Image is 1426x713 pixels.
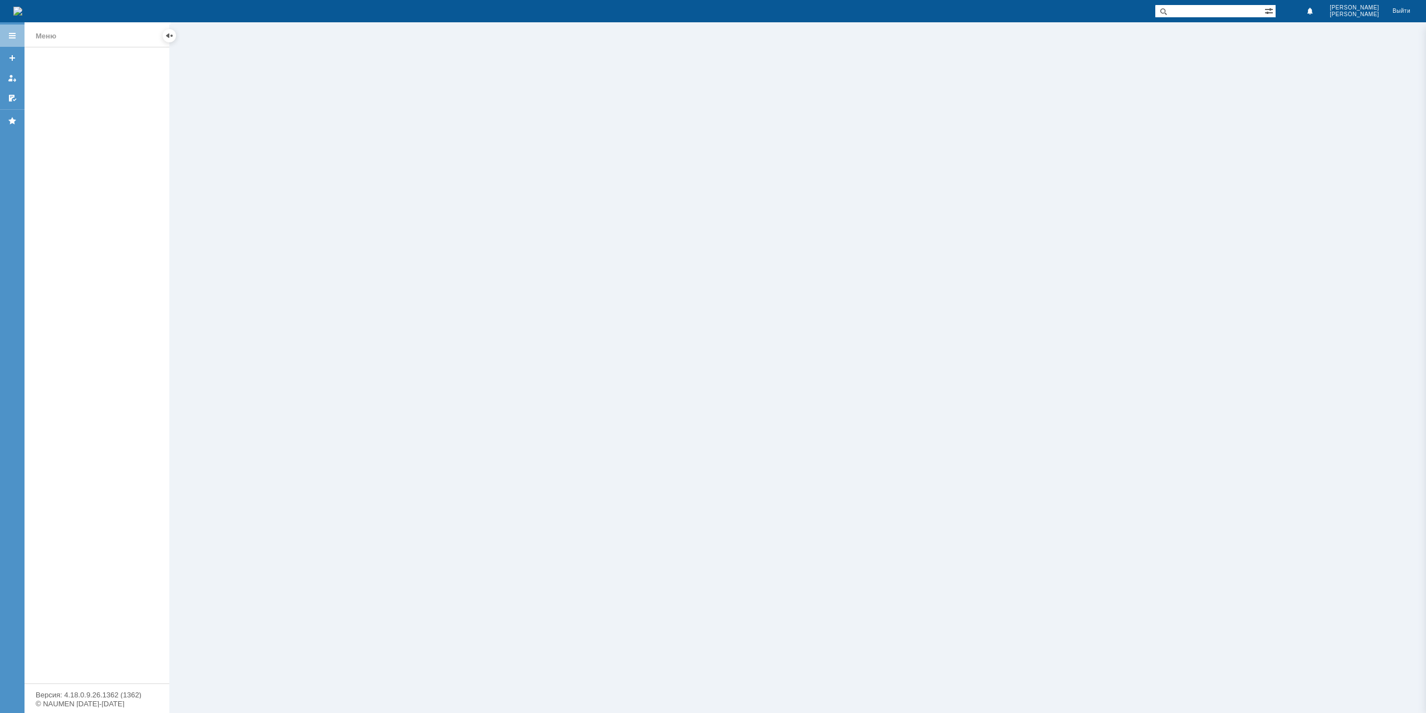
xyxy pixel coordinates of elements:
[36,691,158,699] div: Версия: 4.18.0.9.26.1362 (1362)
[1330,11,1379,18] span: [PERSON_NAME]
[1264,5,1276,16] span: Расширенный поиск
[36,30,56,43] div: Меню
[13,7,22,16] a: Перейти на домашнюю страницу
[13,7,22,16] img: logo
[163,29,176,42] div: Скрыть меню
[36,700,158,707] div: © NAUMEN [DATE]-[DATE]
[1330,4,1379,11] span: [PERSON_NAME]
